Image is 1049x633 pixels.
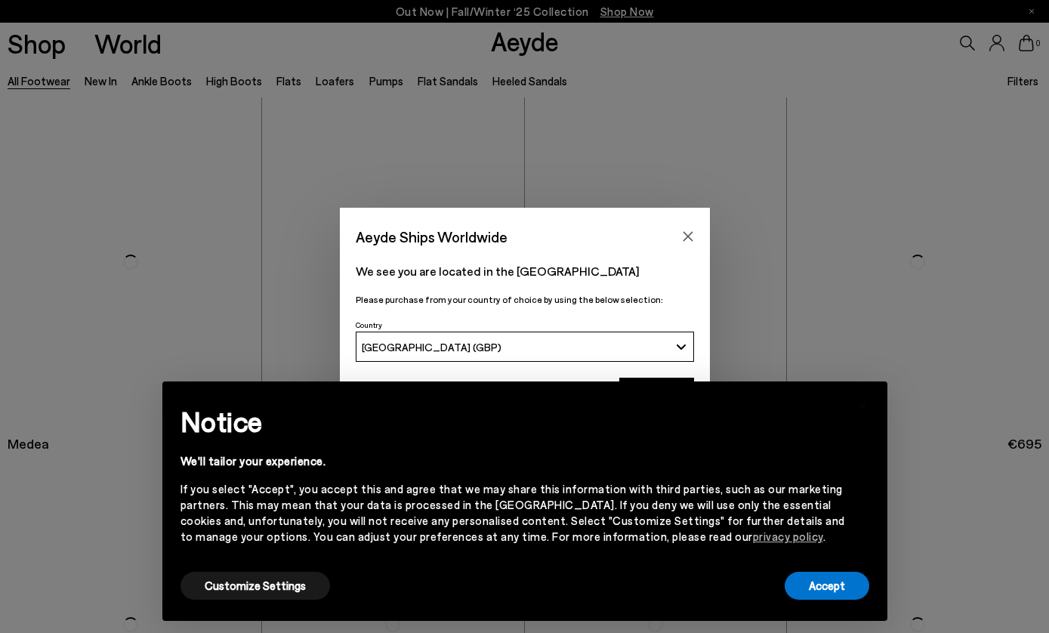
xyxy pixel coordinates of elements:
div: If you select "Accept", you accept this and agree that we may share this information with third p... [180,481,845,545]
span: Aeyde Ships Worldwide [356,224,508,250]
button: Accept [785,572,869,600]
button: Close [677,225,699,248]
span: [GEOGRAPHIC_DATA] (GBP) [362,341,501,354]
a: privacy policy [753,530,823,543]
p: Please purchase from your country of choice by using the below selection: [356,292,694,307]
button: Close this notice [845,386,881,422]
span: × [858,393,869,415]
div: We'll tailor your experience. [180,453,845,469]
span: Country [356,320,382,329]
h2: Notice [180,402,845,441]
button: Customize Settings [180,572,330,600]
p: We see you are located in the [GEOGRAPHIC_DATA] [356,262,694,280]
